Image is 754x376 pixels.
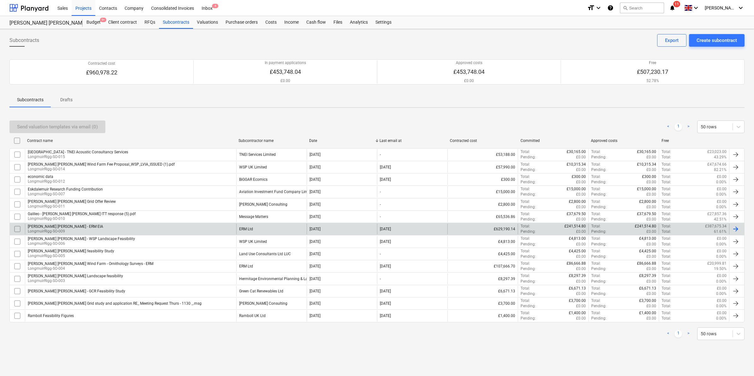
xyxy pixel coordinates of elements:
[447,298,518,309] div: £3,700.00
[591,242,606,247] p: Pending :
[28,204,116,209] p: LongmuirRigg-SO-011
[662,224,671,229] p: Total :
[707,162,727,167] p: £47,674.66
[59,97,74,103] p: Drafts
[265,60,306,66] p: In payment applications
[28,249,114,253] div: [PERSON_NAME] [PERSON_NAME] feasibility Study
[265,68,306,76] p: £453,748.04
[637,60,668,66] p: Free
[28,174,65,179] div: economic data
[591,236,601,241] p: Total :
[239,214,268,219] div: Message Matters
[262,16,280,29] div: Costs
[662,217,671,222] p: Total :
[716,279,727,284] p: 0.00%
[521,273,530,279] p: Total :
[646,192,656,197] p: £0.00
[707,149,727,155] p: £23,023.00
[309,214,321,219] div: [DATE]
[239,152,276,157] div: TNEI Services Limited
[28,261,153,266] div: [PERSON_NAME] [PERSON_NAME] Wind Farm - Ornithology Surveys - ERM
[521,261,530,266] p: Total :
[564,224,586,229] p: £241,514.80
[662,261,671,266] p: Total :
[591,211,601,217] p: Total :
[591,179,606,185] p: Pending :
[591,298,601,303] p: Total :
[521,279,536,284] p: Pending :
[28,237,135,241] div: [PERSON_NAME] [PERSON_NAME] - WSP Landscape Feasibility
[141,16,159,29] a: RFQs
[9,20,75,26] div: [PERSON_NAME] [PERSON_NAME]
[309,289,321,293] div: [DATE]
[28,266,153,271] p: LongmuirRigg-SO-004
[309,227,321,231] div: [DATE]
[193,16,222,29] a: Valuations
[447,149,518,160] div: £53,188.00
[380,289,391,293] div: [DATE]
[716,204,727,210] p: 0.00%
[716,291,727,297] p: 0.00%
[280,16,303,29] div: Income
[591,167,606,173] p: Pending :
[212,4,218,8] span: 4
[380,277,381,281] div: -
[330,16,346,29] div: Files
[28,212,136,216] div: Galileo - [PERSON_NAME] [PERSON_NAME] ITT response (5).pdf
[521,155,536,160] p: Pending :
[569,286,586,291] p: £6,671.13
[662,242,671,247] p: Total :
[591,266,606,272] p: Pending :
[662,249,671,254] p: Total :
[309,202,321,207] div: [DATE]
[521,204,536,210] p: Pending :
[572,174,586,179] p: £300.00
[646,254,656,259] p: £0.00
[714,229,727,234] p: 61.61%
[662,186,671,192] p: Total :
[521,236,530,241] p: Total :
[28,241,135,246] p: LongmuirRigg-SO-006
[607,4,614,12] i: Knowledge base
[591,186,601,192] p: Total :
[587,4,595,12] i: format_size
[380,138,445,143] div: Last email at
[447,236,518,247] div: £4,813.00
[714,266,727,272] p: 19.50%
[591,261,601,266] p: Total :
[657,34,686,47] button: Export
[662,192,671,197] p: Total :
[646,217,656,222] p: £0.00
[521,286,530,291] p: Total :
[662,254,671,259] p: Total :
[521,217,536,222] p: Pending :
[521,242,536,247] p: Pending :
[521,162,530,167] p: Total :
[717,298,727,303] p: £0.00
[239,190,314,194] div: Aviation Investment Fund Company Limited
[662,162,671,167] p: Total :
[28,162,175,167] div: [PERSON_NAME] [PERSON_NAME] Wind Farm Fee Proposal_WSP_LVIA_ISSUED (1).pdf
[86,69,117,76] p: £960,978.22
[303,16,330,29] div: Cash flow
[447,199,518,210] div: £2,800.00
[569,249,586,254] p: £4,425.00
[717,199,727,204] p: £0.00
[380,177,391,182] div: [DATE]
[662,204,671,210] p: Total :
[380,227,391,231] div: [DATE]
[637,68,668,76] p: £507,230.17
[576,254,586,259] p: £0.00
[28,216,136,221] p: LongmuirRigg-SO-010
[646,155,656,160] p: £0.00
[28,301,202,306] div: [PERSON_NAME] [PERSON_NAME] Grid study and application RE_ Meeting Request Thurs - 1130 _.msg
[309,177,321,182] div: [DATE]
[380,202,381,207] div: -
[159,16,193,29] div: Subcontracts
[637,78,668,84] p: 52.78%
[662,211,671,217] p: Total :
[380,214,381,219] div: -
[521,224,530,229] p: Total :
[28,278,123,284] p: LongmuirRigg-SO-003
